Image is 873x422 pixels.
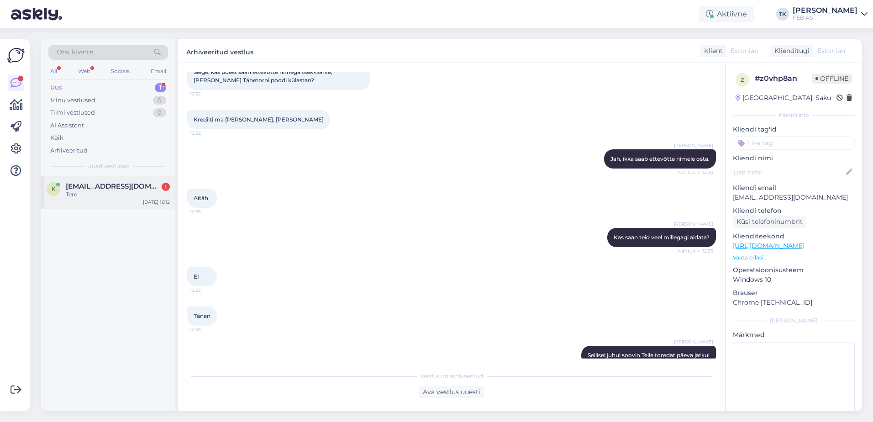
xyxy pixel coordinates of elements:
span: Otsi kliente [57,47,93,57]
div: Kõik [50,133,63,142]
span: Estonian [731,46,758,56]
span: EI [194,273,199,280]
p: Kliendi telefon [733,206,855,216]
p: Klienditeekond [733,232,855,241]
a: [PERSON_NAME]FEB AS [793,7,868,21]
div: AI Assistent [50,121,84,130]
img: Askly Logo [7,47,25,64]
div: 1 [162,183,170,191]
div: Web [76,65,92,77]
span: Krediiti ma [PERSON_NAME], [PERSON_NAME] [194,116,324,123]
p: Vaata edasi ... [733,253,855,262]
div: Tere [66,190,170,199]
span: 12:32 [190,130,224,137]
div: Email [149,65,168,77]
span: Sellisel juhul soovin Teile toredat päeva jätku! [588,352,710,359]
span: Tänan [194,312,210,319]
span: Jah, ikka saab ettevõtte nimele osta. [610,155,710,162]
div: Minu vestlused [50,96,95,105]
span: Nähtud ✓ 12:33 [678,248,713,254]
span: 12:33 [190,208,224,215]
span: z [741,76,744,83]
span: Nähtud ✓ 12:33 [678,169,713,176]
span: 12:33 [190,287,224,294]
div: # z0vhp8an [755,73,812,84]
span: [PERSON_NAME] [674,338,713,345]
div: Klient [700,46,723,56]
span: Aitäh [194,195,208,201]
input: Lisa tag [733,136,855,150]
div: [GEOGRAPHIC_DATA], Saku [736,93,831,103]
input: Lisa nimi [733,167,844,177]
div: Arhiveeritud [50,146,88,155]
div: 0 [153,96,166,105]
span: 12:33 [190,326,224,333]
p: Windows 10 [733,275,855,285]
div: TK [776,8,789,21]
p: Kliendi nimi [733,153,855,163]
div: 1 [155,83,166,92]
p: Brauser [733,288,855,298]
span: Kas saan teid veel millegagi aidata? [614,234,710,241]
p: Operatsioonisüsteem [733,265,855,275]
div: Ava vestlus uuesti [419,386,484,398]
div: Aktiivne [699,6,754,22]
div: Uus [50,83,62,92]
p: Märkmed [733,330,855,340]
div: All [48,65,59,77]
div: [PERSON_NAME] [733,316,855,325]
p: Kliendi tag'id [733,125,855,134]
span: Estonian [817,46,845,56]
div: FEB AS [793,14,857,21]
div: Küsi telefoninumbrit [733,216,806,228]
span: Uued vestlused [87,162,130,170]
span: karlkuuskla@gmail.com [66,182,161,190]
span: Offline [812,74,852,84]
p: Chrome [TECHNICAL_ID] [733,298,855,307]
a: [URL][DOMAIN_NAME] [733,242,805,250]
div: [PERSON_NAME] [793,7,857,14]
div: Socials [109,65,131,77]
p: Kliendi email [733,183,855,193]
span: Vestlus on arhiveeritud [421,372,483,380]
span: k [52,185,56,192]
div: Klienditugi [771,46,810,56]
label: Arhiveeritud vestlus [186,45,253,57]
div: 0 [153,108,166,117]
p: [EMAIL_ADDRESS][DOMAIN_NAME] [733,193,855,202]
div: Kliendi info [733,111,855,119]
div: [DATE] 16:12 [143,199,170,206]
span: [PERSON_NAME] [674,221,713,227]
div: Tiimi vestlused [50,108,95,117]
span: [PERSON_NAME] [674,142,713,149]
span: 12:32 [190,90,224,97]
